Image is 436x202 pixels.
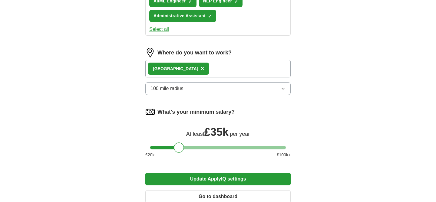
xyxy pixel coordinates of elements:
button: 100 mile radius [145,82,291,95]
button: Update ApplyIQ settings [145,173,291,185]
button: × [201,64,204,73]
button: Administrative Assistant✓ [149,10,216,22]
span: 100 mile radius [150,85,183,92]
img: location.png [145,48,155,57]
label: Where do you want to work? [157,49,232,57]
span: × [201,65,204,72]
span: £ 20 k [145,152,154,158]
button: Select all [149,26,169,33]
span: ✓ [208,14,212,19]
div: [GEOGRAPHIC_DATA] [153,66,198,72]
span: £ 35k [204,126,229,138]
span: per year [230,131,250,137]
span: £ 100 k+ [277,152,291,158]
img: salary.png [145,107,155,117]
label: What's your minimum salary? [157,108,235,116]
span: Administrative Assistant [154,13,206,19]
span: At least [186,131,204,137]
